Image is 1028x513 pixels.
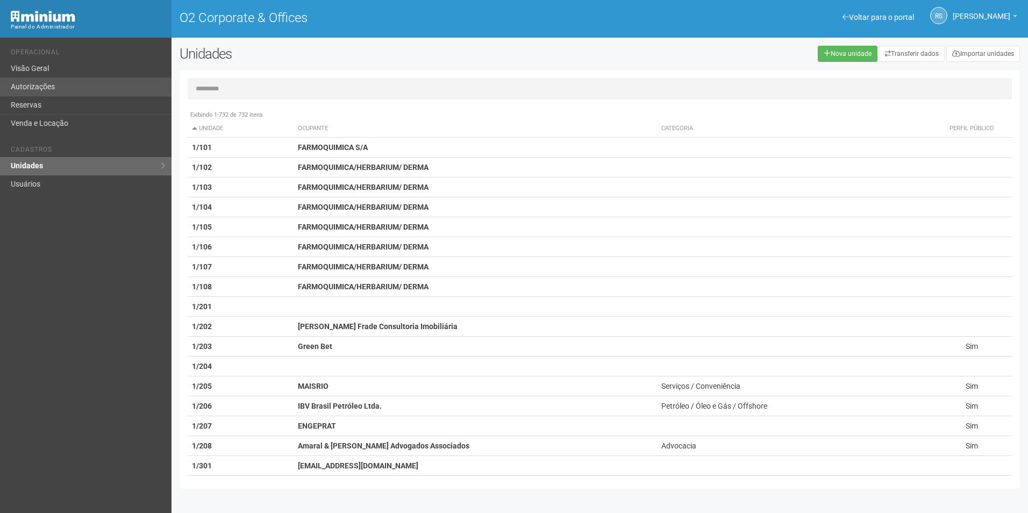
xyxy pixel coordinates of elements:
[192,362,212,370] strong: 1/204
[192,382,212,390] strong: 1/205
[11,22,163,32] div: Painel do Administrador
[879,46,945,62] a: Transferir dados
[298,441,469,450] strong: Amaral & [PERSON_NAME] Advogados Associados
[657,396,932,416] td: Petróleo / Óleo e Gás / Offshore
[932,120,1012,138] th: Perfil público: activate to sort column ascending
[180,11,592,25] h1: O2 Corporate & Offices
[966,441,978,450] span: Sim
[953,2,1010,20] span: Rayssa Soares Ribeiro
[298,402,382,410] strong: IBV Brasil Petróleo Ltda.
[966,382,978,390] span: Sim
[188,110,1012,120] div: Exibindo 1-732 de 732 itens
[192,143,212,152] strong: 1/101
[298,382,329,390] strong: MAISRIO
[657,120,932,138] th: Categoria: activate to sort column ascending
[946,46,1020,62] a: Importar unidades
[298,322,458,331] strong: [PERSON_NAME] Frade Consultoria Imobiliária
[843,13,914,22] a: Voltar para o portal
[298,282,429,291] strong: FARMOQUIMICA/HERBARIUM/ DERMA
[953,13,1017,22] a: [PERSON_NAME]
[192,262,212,271] strong: 1/107
[657,436,932,456] td: Advocacia
[188,120,294,138] th: Unidade: activate to sort column descending
[298,203,429,211] strong: FARMOQUIMICA/HERBARIUM/ DERMA
[298,262,429,271] strong: FARMOQUIMICA/HERBARIUM/ DERMA
[657,376,932,396] td: Serviços / Conveniência
[192,203,212,211] strong: 1/104
[298,143,368,152] strong: FARMOQUIMICA S/A
[192,243,212,251] strong: 1/106
[966,422,978,430] span: Sim
[966,402,978,410] span: Sim
[818,46,877,62] a: Nova unidade
[180,46,520,62] h2: Unidades
[298,342,332,351] strong: Green Bet
[966,342,978,351] span: Sim
[294,120,657,138] th: Ocupante: activate to sort column ascending
[298,243,429,251] strong: FARMOQUIMICA/HERBARIUM/ DERMA
[192,441,212,450] strong: 1/208
[11,146,163,157] li: Cadastros
[192,163,212,172] strong: 1/102
[657,476,932,496] td: Contabilidade
[298,183,429,191] strong: FARMOQUIMICA/HERBARIUM/ DERMA
[298,422,336,430] strong: ENGEPRAT
[192,461,212,470] strong: 1/301
[192,342,212,351] strong: 1/203
[930,7,947,24] a: RS
[11,48,163,60] li: Operacional
[298,461,418,470] strong: [EMAIL_ADDRESS][DOMAIN_NAME]
[192,302,212,311] strong: 1/201
[192,183,212,191] strong: 1/103
[192,282,212,291] strong: 1/108
[192,422,212,430] strong: 1/207
[298,163,429,172] strong: FARMOQUIMICA/HERBARIUM/ DERMA
[298,223,429,231] strong: FARMOQUIMICA/HERBARIUM/ DERMA
[192,223,212,231] strong: 1/105
[11,11,75,22] img: Minium
[192,322,212,331] strong: 1/202
[192,402,212,410] strong: 1/206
